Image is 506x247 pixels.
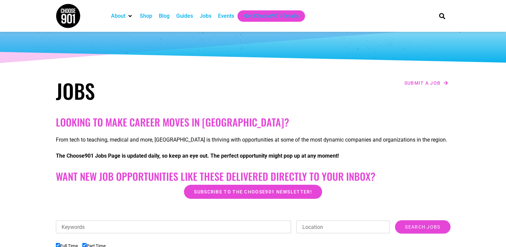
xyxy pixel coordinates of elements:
[140,12,152,20] a: Shop
[436,10,447,21] div: Search
[244,12,298,20] a: Get Choose901 Emails
[56,221,291,233] input: Keywords
[176,12,193,20] a: Guides
[404,81,441,85] span: Submit a job
[108,10,427,22] nav: Main nav
[218,12,234,20] a: Events
[402,79,450,87] a: Submit a job
[56,116,450,128] h2: Looking to make career moves in [GEOGRAPHIC_DATA]?
[395,220,450,234] input: Search Jobs
[159,12,170,20] a: Blog
[56,79,250,103] h1: Jobs
[184,185,322,199] a: Subscribe to the Choose901 newsletter!
[108,10,136,22] div: About
[200,12,211,20] a: Jobs
[56,170,450,182] h2: Want New Job Opportunities like these Delivered Directly to your Inbox?
[56,153,339,159] strong: The Choose901 Jobs Page is updated daily, so keep an eye out. The perfect opportunity might pop u...
[296,221,390,233] input: Location
[56,136,450,144] p: From tech to teaching, medical and more, [GEOGRAPHIC_DATA] is thriving with opportunities at some...
[111,12,125,20] a: About
[194,189,312,194] span: Subscribe to the Choose901 newsletter!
